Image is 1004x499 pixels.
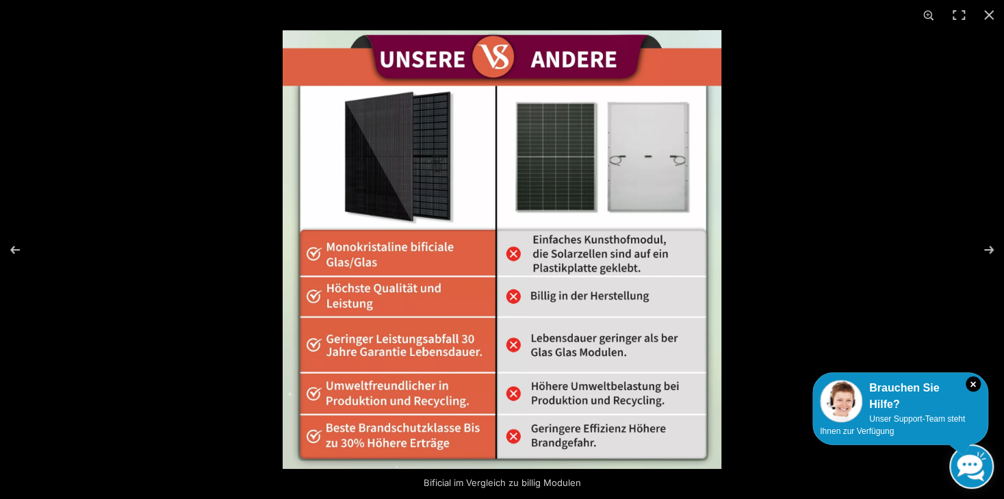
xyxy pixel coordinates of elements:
[966,376,981,392] i: Schließen
[820,414,965,436] span: Unser Support-Team steht Ihnen zur Verfügung
[283,30,721,469] img: Comparision-scaled.webp
[820,380,862,422] img: Customer service
[820,380,981,413] div: Brauchen Sie Hilfe?
[359,469,646,496] div: Bificial im Vergleich zu billig Modulen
